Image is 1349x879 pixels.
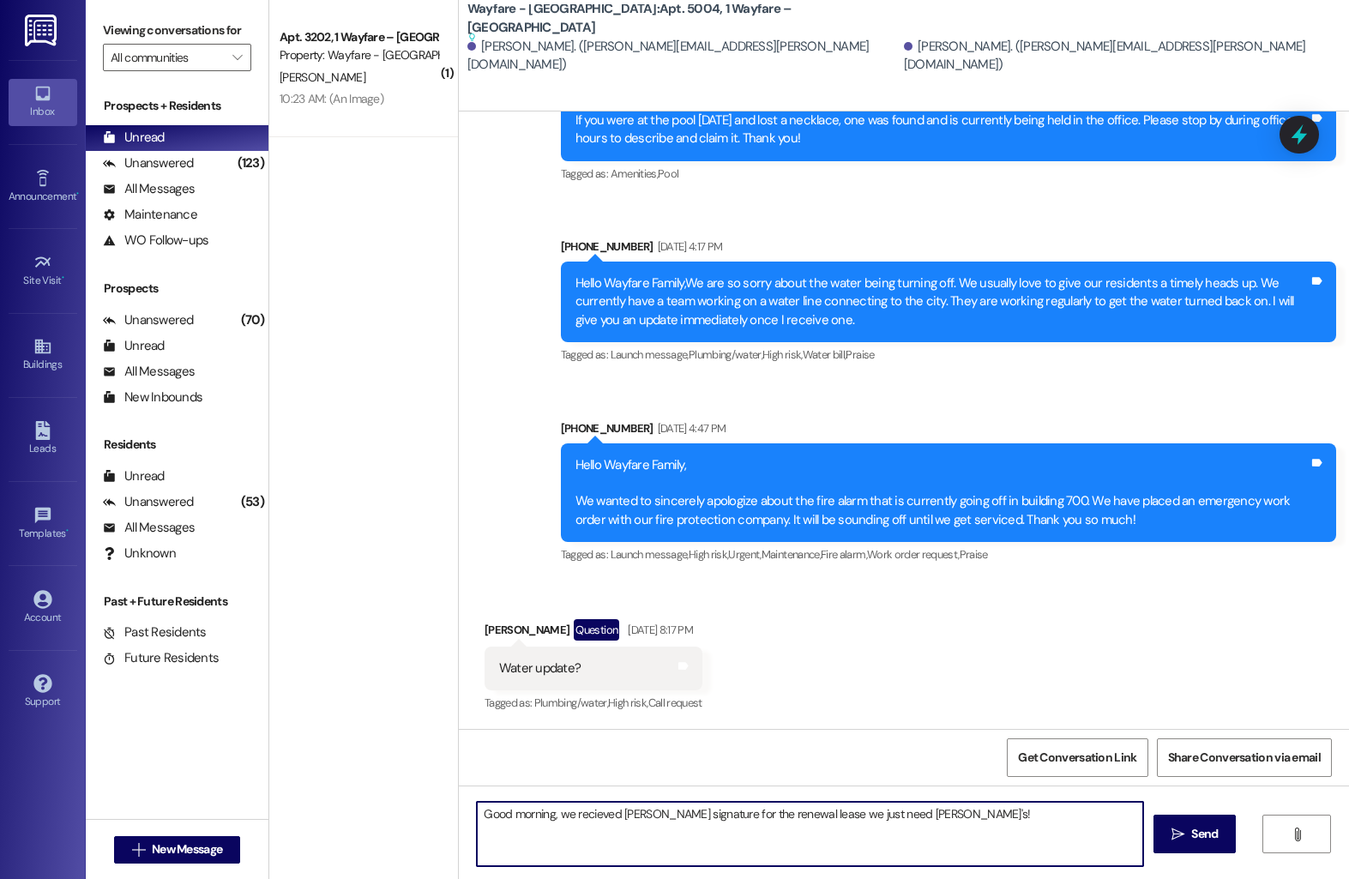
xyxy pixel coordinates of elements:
[103,154,194,172] div: Unanswered
[9,669,77,715] a: Support
[25,15,60,46] img: ResiDesk Logo
[648,695,702,710] span: Call request
[728,547,761,562] span: Urgent ,
[561,542,1336,567] div: Tagged as:
[103,311,194,329] div: Unanswered
[103,649,219,667] div: Future Residents
[534,695,608,710] span: Plumbing/water ,
[237,307,268,334] div: (70)
[280,28,438,46] div: Apt. 3202, 1 Wayfare – [GEOGRAPHIC_DATA]
[611,547,689,562] span: Launch message ,
[904,38,1336,75] div: [PERSON_NAME]. ([PERSON_NAME][EMAIL_ADDRESS][PERSON_NAME][DOMAIN_NAME])
[611,166,659,181] span: Amenities ,
[280,69,365,85] span: [PERSON_NAME]
[575,456,1309,530] div: Hello Wayfare Family, We wanted to sincerely apologize about the fire alarm that is currently goi...
[9,332,77,378] a: Buildings
[237,489,268,515] div: (53)
[561,161,1336,186] div: Tagged as:
[86,436,268,454] div: Residents
[960,547,988,562] span: Praise
[66,525,69,537] span: •
[499,659,581,677] div: Water update?
[132,843,145,857] i: 
[232,51,242,64] i: 
[9,585,77,631] a: Account
[9,501,77,547] a: Templates •
[485,690,702,715] div: Tagged as:
[658,166,678,181] span: Pool
[574,619,619,641] div: Question
[485,619,702,647] div: [PERSON_NAME]
[467,38,900,75] div: [PERSON_NAME]. ([PERSON_NAME][EMAIL_ADDRESS][PERSON_NAME][DOMAIN_NAME])
[1191,825,1218,843] span: Send
[114,836,241,864] button: New Message
[103,388,202,406] div: New Inbounds
[103,363,195,381] div: All Messages
[561,238,1336,262] div: [PHONE_NUMBER]
[103,493,194,511] div: Unanswered
[803,347,846,362] span: Water bill ,
[103,623,207,641] div: Past Residents
[689,347,762,362] span: Plumbing/water ,
[103,17,251,44] label: Viewing conversations for
[233,150,268,177] div: (123)
[846,347,874,362] span: Praise
[575,274,1309,329] div: Hello Wayfare Family,We are so sorry about the water being turning off. We usually love to give o...
[1007,738,1147,777] button: Get Conversation Link
[9,416,77,462] a: Leads
[1168,749,1321,767] span: Share Conversation via email
[575,111,1309,148] div: If you were at the pool [DATE] and lost a necklace, one was found and is currently being held in ...
[608,695,648,710] span: High risk ,
[9,248,77,294] a: Site Visit •
[86,280,268,298] div: Prospects
[103,545,176,563] div: Unknown
[62,272,64,284] span: •
[9,79,77,125] a: Inbox
[1153,815,1237,853] button: Send
[1018,749,1136,767] span: Get Conversation Link
[689,547,729,562] span: High risk ,
[1291,828,1304,841] i: 
[477,802,1143,866] textarea: Good morning, we recieved [PERSON_NAME] signature for the renewal lease we just need [PERSON_NAME...
[762,347,803,362] span: High risk ,
[152,840,222,858] span: New Message
[653,238,723,256] div: [DATE] 4:17 PM
[561,342,1336,367] div: Tagged as:
[103,206,197,224] div: Maintenance
[111,44,224,71] input: All communities
[611,347,689,362] span: Launch message ,
[103,519,195,537] div: All Messages
[103,180,195,198] div: All Messages
[86,593,268,611] div: Past + Future Residents
[561,419,1336,443] div: [PHONE_NUMBER]
[1171,828,1184,841] i: 
[103,337,165,355] div: Unread
[103,232,208,250] div: WO Follow-ups
[280,46,438,64] div: Property: Wayfare - [GEOGRAPHIC_DATA]
[762,547,821,562] span: Maintenance ,
[103,467,165,485] div: Unread
[76,188,79,200] span: •
[623,621,693,639] div: [DATE] 8:17 PM
[821,547,867,562] span: Fire alarm ,
[653,419,726,437] div: [DATE] 4:47 PM
[280,91,383,106] div: 10:23 AM: (An Image)
[1157,738,1332,777] button: Share Conversation via email
[867,547,960,562] span: Work order request ,
[103,129,165,147] div: Unread
[86,97,268,115] div: Prospects + Residents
